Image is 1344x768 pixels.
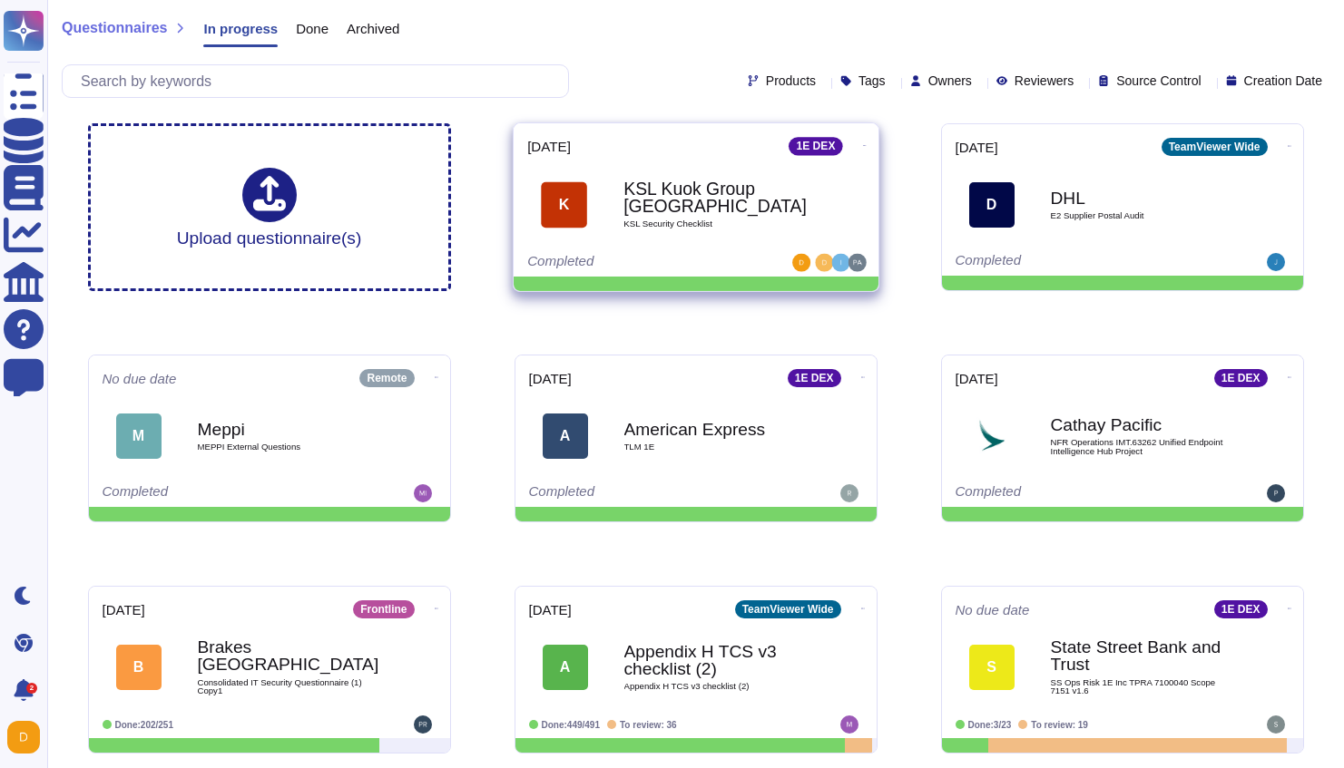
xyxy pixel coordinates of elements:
b: KSL Kuok Group [GEOGRAPHIC_DATA] [623,180,807,216]
span: Owners [928,74,972,87]
span: KSL Security Checklist [623,220,807,229]
span: [DATE] [527,140,571,153]
span: Archived [347,22,399,35]
div: Frontline [353,600,414,618]
div: 1E DEX [788,369,841,387]
img: user [840,484,858,502]
span: [DATE] [529,603,572,617]
div: Completed [527,254,752,272]
span: Consolidated IT Security Questionnaire (1) Copy1 [198,678,379,695]
img: Logo [969,413,1015,459]
div: B [116,645,162,690]
div: S [969,645,1015,690]
div: TeamViewer Wide [735,600,841,618]
span: Creation Date [1244,74,1322,87]
span: [DATE] [103,603,145,617]
span: Done: 3/23 [968,720,1012,730]
img: user [414,715,432,734]
img: user [848,254,866,272]
img: user [831,254,849,272]
div: 1E DEX [1214,369,1268,387]
div: 2 [26,683,37,694]
span: No due date [956,603,1030,617]
img: user [414,484,432,502]
img: user [840,715,858,734]
span: Done: 449/491 [542,720,601,730]
div: Upload questionnaire(s) [177,168,362,247]
span: Products [766,74,816,87]
span: In progress [203,22,278,35]
b: Appendix H TCS v3 checklist (2) [624,643,806,677]
div: D [969,182,1015,228]
span: Done [296,22,329,35]
span: Reviewers [1015,74,1074,87]
b: DHL [1051,190,1232,207]
div: Remote [359,369,414,387]
div: A [543,645,588,690]
span: [DATE] [956,141,998,154]
span: Questionnaires [62,21,167,35]
span: NFR Operations IMT.63262 Unified Endpoint Intelligence Hub Project [1051,438,1232,455]
span: SS Ops Risk 1E Inc TPRA 7100040 Scope 7151 v1.6 [1051,678,1232,695]
span: No due date [103,372,177,385]
span: [DATE] [529,372,572,385]
img: user [792,254,810,272]
div: A [543,413,588,459]
div: TeamViewer Wide [1162,138,1268,156]
span: To review: 36 [620,720,677,730]
input: Search by keywords [72,65,568,97]
img: user [815,254,833,272]
div: Completed [956,253,1178,271]
img: user [7,721,40,753]
span: Appendix H TCS v3 checklist (2) [624,682,806,691]
span: MEPPI External Questions [198,442,379,452]
b: Brakes [GEOGRAPHIC_DATA] [198,638,379,673]
span: E2 Supplier Postal Audit [1051,211,1232,220]
div: M [116,413,162,459]
img: user [1267,484,1285,502]
img: user [1267,253,1285,271]
span: Tags [858,74,886,87]
b: Meppi [198,421,379,438]
b: American Express [624,421,806,438]
span: [DATE] [956,372,998,385]
div: 1E DEX [1214,600,1268,618]
span: Source Control [1116,74,1201,87]
span: TLM 1E [624,442,806,452]
div: Completed [956,484,1178,502]
div: K [541,181,587,228]
div: 1E DEX [789,137,842,155]
span: To review: 19 [1031,720,1088,730]
div: Completed [529,484,751,502]
img: user [1267,715,1285,734]
span: Done: 202/251 [115,720,174,730]
button: user [4,717,53,757]
b: Cathay Pacific [1051,416,1232,433]
div: Completed [103,484,325,502]
b: State Street Bank and Trust [1051,638,1232,673]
